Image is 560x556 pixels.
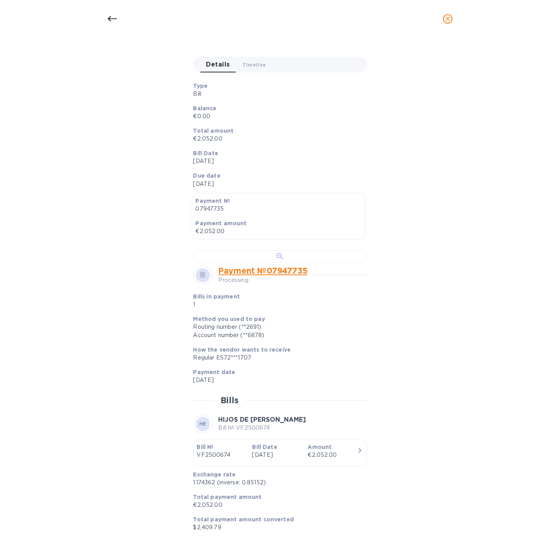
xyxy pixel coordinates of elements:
p: 07947735 [196,205,362,213]
b: Payment date [193,369,235,375]
b: Exchange rate [193,471,236,478]
b: Type [193,83,208,89]
b: Payment amount [196,220,247,226]
b: Payment № [196,198,230,204]
div: Account number (**6878) [193,331,361,339]
p: €2,052.00 [193,135,361,143]
p: €2,052.00 [193,501,361,509]
b: HE [199,421,206,427]
div: Routing number (**2691) [193,323,361,331]
button: Bill №VF2500674Bill Date[DATE]Amount€2,052.00 [193,439,367,467]
b: Total payment amount [193,494,262,500]
p: €0.00 [193,112,361,120]
div: Regular ES72***1707 [193,354,361,362]
p: 1.174362 (inverse: 0.85152) [193,478,361,487]
b: Bill Date [193,150,218,156]
p: [DATE] [252,451,301,459]
b: How the vendor wants to receive [193,347,291,353]
p: VF2500674 [197,451,246,459]
span: Details [206,59,230,70]
h2: Bills [221,395,239,405]
p: €2,052.00 [196,227,362,235]
p: $2,409.79 [193,523,361,532]
b: Amount [308,444,332,450]
div: €2,052.00 [308,451,357,459]
p: Bill № VF2500674 [219,424,306,432]
p: [DATE] [193,157,361,165]
b: Total amount [193,128,234,134]
b: Due date [193,172,221,179]
b: Total payment amount converted [193,516,294,523]
b: Balance [193,105,217,111]
b: Bill № [197,444,214,450]
b: Bill Date [252,444,277,450]
a: Payment № 07947735 [219,266,308,276]
b: Bills in payment [193,293,240,300]
p: Processing [219,276,308,284]
p: Bill [193,90,361,98]
b: Method you used to pay [193,316,265,322]
p: [DATE] [193,376,361,384]
p: 1 [193,300,305,309]
button: close [438,9,457,28]
span: Timeline [243,61,266,69]
p: [DATE] [193,180,361,188]
b: HIJOS DE [PERSON_NAME] [219,416,306,423]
